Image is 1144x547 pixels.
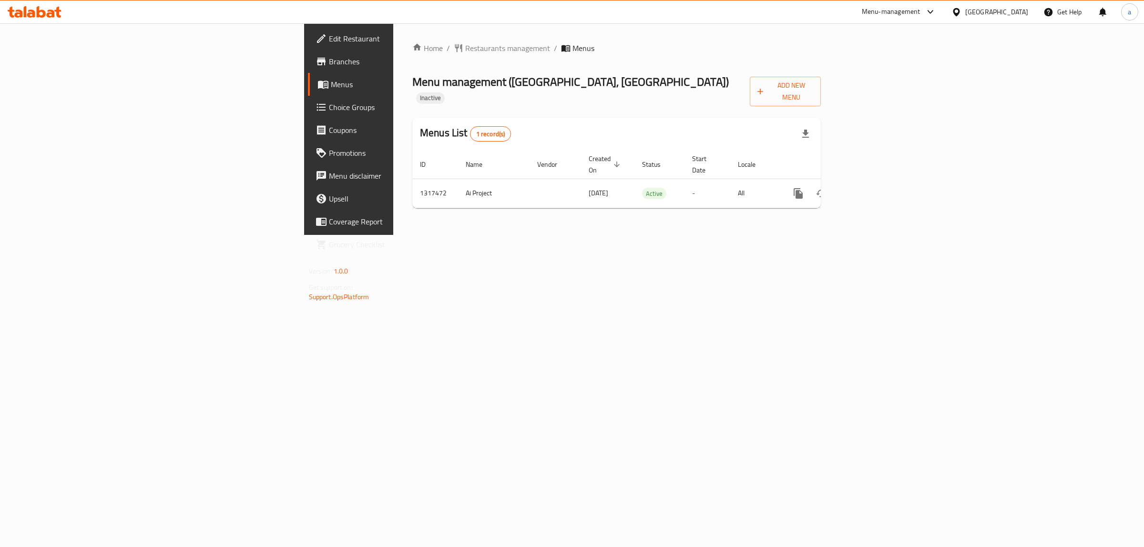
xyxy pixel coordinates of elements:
span: Grocery Checklist [329,239,488,250]
span: Coupons [329,124,488,136]
span: Branches [329,56,488,67]
span: Version: [309,265,332,277]
span: Vendor [537,159,570,170]
a: Menu disclaimer [308,164,495,187]
span: Start Date [692,153,719,176]
a: Upsell [308,187,495,210]
span: 1 record(s) [470,130,511,139]
span: Edit Restaurant [329,33,488,44]
button: more [787,182,810,205]
a: Menus [308,73,495,96]
a: Restaurants management [454,42,550,54]
a: Edit Restaurant [308,27,495,50]
span: Choice Groups [329,101,488,113]
a: Grocery Checklist [308,233,495,256]
span: Name [466,159,495,170]
div: [GEOGRAPHIC_DATA] [965,7,1028,17]
nav: breadcrumb [412,42,821,54]
span: Menu disclaimer [329,170,488,182]
a: Choice Groups [308,96,495,119]
span: Add New Menu [757,80,814,103]
li: / [554,42,557,54]
a: Branches [308,50,495,73]
span: Promotions [329,147,488,159]
span: 1.0.0 [334,265,348,277]
span: ID [420,159,438,170]
span: Menus [572,42,594,54]
span: Upsell [329,193,488,204]
span: Status [642,159,673,170]
div: Export file [794,122,817,145]
span: [DATE] [589,187,608,199]
div: Total records count [470,126,511,142]
td: - [684,179,730,208]
button: Change Status [810,182,833,205]
span: Active [642,188,666,199]
div: Menu-management [862,6,920,18]
a: Support.OpsPlatform [309,291,369,303]
table: enhanced table [412,150,886,208]
h2: Menus List [420,126,511,142]
span: Locale [738,159,768,170]
td: All [730,179,779,208]
span: a [1128,7,1131,17]
span: Restaurants management [465,42,550,54]
span: Coverage Report [329,216,488,227]
span: Menus [331,79,488,90]
span: Get support on: [309,281,353,294]
a: Promotions [308,142,495,164]
a: Coupons [308,119,495,142]
button: Add New Menu [750,77,821,106]
span: Created On [589,153,623,176]
span: Menu management ( [GEOGRAPHIC_DATA], [GEOGRAPHIC_DATA] ) [412,71,729,92]
a: Coverage Report [308,210,495,233]
th: Actions [779,150,886,179]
